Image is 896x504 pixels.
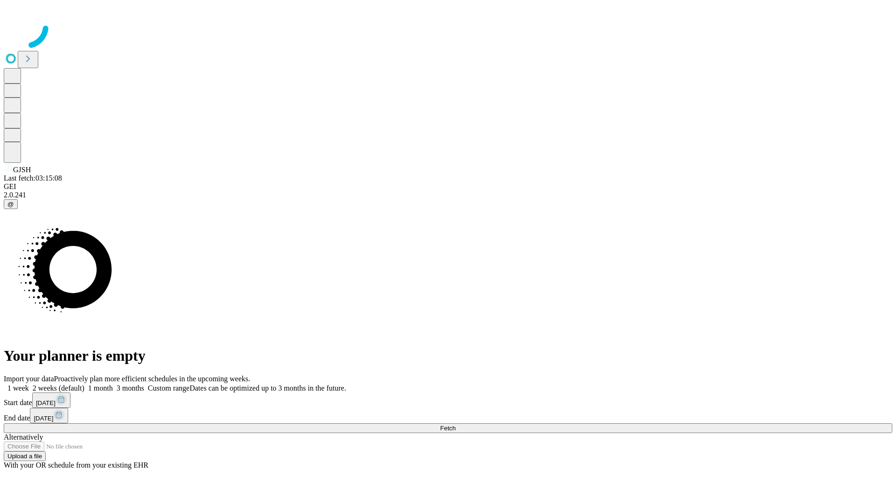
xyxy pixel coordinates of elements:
[30,408,68,423] button: [DATE]
[4,174,62,182] span: Last fetch: 03:15:08
[440,425,455,432] span: Fetch
[4,451,46,461] button: Upload a file
[4,191,892,199] div: 2.0.241
[36,399,56,406] span: [DATE]
[148,384,189,392] span: Custom range
[117,384,144,392] span: 3 months
[4,347,892,364] h1: Your planner is empty
[54,375,250,383] span: Proactively plan more efficient schedules in the upcoming weeks.
[33,384,84,392] span: 2 weeks (default)
[13,166,31,174] span: GJSH
[88,384,113,392] span: 1 month
[34,415,53,422] span: [DATE]
[7,384,29,392] span: 1 week
[4,433,43,441] span: Alternatively
[4,182,892,191] div: GEI
[32,392,70,408] button: [DATE]
[4,375,54,383] span: Import your data
[4,199,18,209] button: @
[4,423,892,433] button: Fetch
[189,384,346,392] span: Dates can be optimized up to 3 months in the future.
[4,461,148,469] span: With your OR schedule from your existing EHR
[4,408,892,423] div: End date
[7,201,14,208] span: @
[4,392,892,408] div: Start date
